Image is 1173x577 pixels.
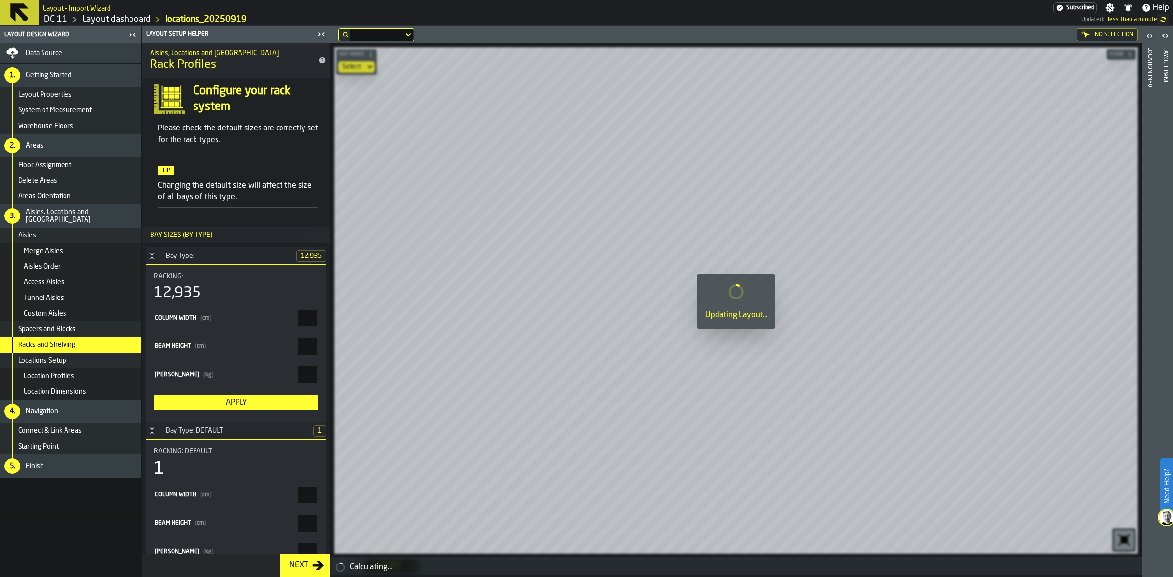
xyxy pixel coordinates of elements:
div: 4. [4,404,20,419]
span: Location Profiles [24,372,74,380]
span: Tunnel Aisles [24,294,64,302]
span: Location Dimensions [24,388,86,396]
span: ) [210,492,212,498]
div: 1. [4,67,20,83]
button: Button-Bay Type: -open [146,252,158,260]
div: Title [154,448,318,455]
span: ( [195,343,197,349]
button: Button-Bay Type: DEFAULT-open [146,427,158,435]
h3: title-section-Bay Type: [146,247,326,265]
span: Custom Aisles [24,310,66,318]
div: alert-Calculating... [330,557,1142,577]
span: Connect & Link Areas [18,427,82,435]
a: link-to-/wh/i/2e91095d-d0fa-471d-87cf-b9f7f81665fc/import/layout/13f0c277-48b8-4a25-a36c-a851c101... [165,14,247,25]
span: cm [200,315,212,321]
span: Updated: [1081,16,1104,23]
div: Layout Design Wizard [2,31,126,38]
span: [PERSON_NAME] [155,372,199,378]
div: hide filter [343,32,348,38]
div: Layout Setup Helper [144,31,314,38]
li: menu Getting Started [0,64,141,87]
li: menu Areas [0,134,141,157]
li: menu Areas Orientation [0,189,141,204]
span: ( [200,492,202,498]
span: kg [203,372,214,378]
span: Subscribed [1066,4,1094,11]
a: link-to-/wh/i/2e91095d-d0fa-471d-87cf-b9f7f81665fc [44,14,67,25]
label: Need Help? [1161,459,1172,513]
label: button-toggle-undefined [1157,14,1169,25]
label: button-toggle-Help [1137,2,1173,14]
span: ) [204,520,206,526]
span: ) [212,372,214,378]
div: Title [154,273,318,280]
nav: Breadcrumb [43,14,562,25]
input: react-aria1854072492-:r2bo: react-aria1854072492-:r2bo: [298,543,317,560]
span: ( [200,315,202,321]
li: menu Finish [0,454,141,478]
span: ) [210,315,212,321]
span: Navigation [26,407,58,415]
li: menu Locations Setup [0,353,141,368]
span: Racking: [154,273,183,280]
span: System of Measurement [18,107,92,114]
span: cm [200,492,212,498]
li: menu Navigation [0,400,141,423]
li: menu Delete Areas [0,173,141,189]
label: button-toggle-Open [1143,28,1156,45]
p: Please check the default sizes are correctly set for the rack types. [158,123,318,146]
button: button-Next [280,554,330,577]
button: button-Apply [154,395,318,410]
span: Delete Areas [18,177,57,185]
span: Finish [26,462,44,470]
li: menu Aisles Order [0,259,141,275]
span: Column Width [155,492,196,498]
span: cm [195,343,206,349]
li: menu Racks and Shelving [0,337,141,353]
span: Bay Sizes (by type) [142,231,212,239]
div: Updating Layout... [705,309,767,321]
span: Rack Profiles [150,57,216,73]
span: [PERSON_NAME] [155,549,199,555]
span: Areas [26,142,43,150]
div: title-Rack Profiles [142,43,330,78]
div: stat-Racking: [146,265,326,422]
span: Data Source [26,49,62,57]
span: Aisles [18,232,36,239]
header: Layout Design Wizard [0,26,141,43]
li: menu Location Dimensions [0,384,141,400]
span: Aisles Order [24,263,61,271]
div: No Selection [1077,28,1138,41]
div: 3. [4,208,20,224]
span: Locations Setup [18,357,66,364]
span: 9/19/2025, 12:07:18 PM [1108,16,1157,23]
span: Merge Aisles [24,247,63,255]
div: Layout panel [1162,45,1169,575]
input: react-aria1854072492-:r2bk: react-aria1854072492-:r2bk: [298,487,317,503]
div: Apply [158,397,314,408]
h2: Sub Title [43,3,111,13]
span: Starting Point [18,443,59,450]
span: Getting Started [26,71,72,79]
div: 2. [4,138,20,153]
header: Location Info [1142,26,1157,577]
span: Layout Properties [18,91,72,99]
span: Floor Assignment [18,161,71,169]
div: Bay Type: [160,252,296,260]
label: react-aria1854072492-:r2bi: [154,366,318,383]
span: Spacers and Blocks [18,325,76,333]
span: Access Aisles [24,278,65,286]
label: button-toggle-Settings [1101,3,1119,13]
div: Menu Subscription [1053,2,1097,13]
span: Warehouse Floors [18,122,73,130]
span: 1 [313,425,326,437]
div: 12,935 [154,284,201,302]
li: menu System of Measurement [0,103,141,118]
label: react-aria1854072492-:r2bm: [154,515,318,532]
li: menu Access Aisles [0,275,141,290]
span: kg [203,549,214,555]
header: Layout panel [1157,26,1173,577]
li: menu Location Profiles [0,368,141,384]
label: button-toggle-Open [1158,28,1172,45]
